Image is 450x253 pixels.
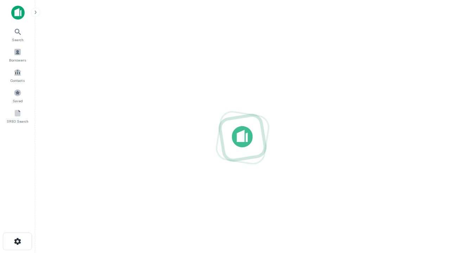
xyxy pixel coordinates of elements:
[2,45,33,64] a: Borrowers
[7,118,28,124] span: SREO Search
[9,57,26,63] span: Borrowers
[11,78,25,83] span: Contacts
[12,37,24,43] span: Search
[13,98,23,104] span: Saved
[2,106,33,125] a: SREO Search
[11,6,25,20] img: capitalize-icon.png
[2,66,33,85] a: Contacts
[2,25,33,44] a: Search
[415,174,450,208] iframe: Chat Widget
[2,86,33,105] a: Saved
